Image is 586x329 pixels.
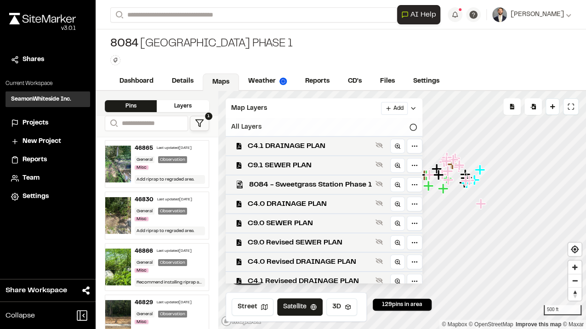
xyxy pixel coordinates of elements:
div: Map marker [421,170,433,182]
span: New Project [23,136,61,147]
div: Map marker [454,161,466,173]
a: Zoom to layer [390,274,405,289]
button: Show layer [374,178,385,189]
div: Observation [158,259,187,266]
div: Map marker [419,170,431,182]
span: C4.0 DRAINAGE PLAN [248,199,372,210]
div: Map marker [432,163,444,175]
div: Map marker [412,165,424,177]
a: Reports [11,155,85,165]
a: CD's [339,73,371,90]
button: Show layer [374,255,385,267]
a: OpenStreetMap [469,321,513,328]
span: 129 pins in area [382,301,422,309]
div: Map marker [454,159,466,171]
div: Last updated [DATE] [157,300,192,306]
button: Show layer [374,217,385,228]
span: 8084 - Sweetgrass Station Phase 1 [249,179,372,190]
div: Map marker [437,169,449,181]
img: file [105,197,131,234]
div: Map marker [476,198,488,210]
span: Add [393,104,404,113]
button: Search [110,7,127,23]
img: rebrand.png [9,13,76,24]
div: Last updated [DATE] [157,249,192,254]
button: Show layer [374,198,385,209]
a: Settings [404,73,449,90]
span: Settings [23,192,49,202]
img: file [105,146,131,182]
a: Zoom to layer [390,197,405,211]
div: Last updated [DATE] [157,197,192,203]
div: Observation [158,208,187,215]
a: Reports [296,73,339,90]
div: Add riprap to regraded area. [135,227,205,235]
a: Weather [239,73,296,90]
button: Find my location [568,243,581,256]
div: Map marker [423,180,435,192]
img: precipai.png [279,78,287,85]
span: C9.0 SEWER PLAN [248,218,372,229]
a: Maps [203,74,239,91]
button: Reset bearing to north [568,287,581,301]
div: 46865 [135,144,153,153]
button: Show layer [374,275,385,286]
div: Map marker [441,153,453,165]
button: Zoom out [568,274,581,287]
a: Zoom to layer [390,158,405,173]
div: Add riprap to regraded area. [135,175,205,184]
span: Misc [135,320,148,324]
span: Share Workspace [6,285,67,296]
div: Map marker [461,175,472,187]
a: Zoom to layer [390,255,405,269]
a: Dashboard [110,73,163,90]
a: New Project [11,136,85,147]
span: Misc [135,165,148,170]
div: Map marker [464,175,476,187]
button: Open AI Assistant [397,5,440,24]
span: Map Layers [231,103,267,113]
span: C9.0 Revised SEWER PLAN [248,237,372,248]
span: Shares [23,55,44,65]
img: file [105,249,131,285]
span: Reset bearing to north [568,288,581,301]
div: General [135,208,154,215]
span: C4.1 Reviseed DRAINAGE PLAN [248,276,372,287]
div: Map marker [462,172,474,184]
button: Show layer [374,159,385,170]
div: Map marker [441,155,453,167]
div: Recommend installing riprap apron. [135,278,205,287]
a: Maxar [563,321,584,328]
button: 3D [326,298,357,316]
div: Map marker [442,152,454,164]
img: kml_black_icon64.png [236,181,244,188]
a: Details [163,73,203,90]
div: 46829 [135,299,153,307]
span: C4.0 Revised DRAINAGE PLAN [248,256,372,267]
div: General [135,156,154,163]
button: Zoom in [568,261,581,274]
div: 500 ft [544,305,581,315]
div: Map marker [448,154,460,166]
a: Zoom to layer [390,177,405,192]
div: General [135,259,154,266]
div: Map marker [413,169,425,181]
span: Team [23,173,40,183]
button: 1 [190,116,209,131]
button: Satellite [277,298,323,316]
div: Map marker [469,174,481,186]
a: Projects [11,118,85,128]
div: 46866 [135,247,153,255]
div: Map marker [461,172,472,184]
a: Mapbox logo [221,316,262,326]
div: Map marker [433,169,445,181]
button: Edit Tags [110,55,120,65]
img: User [492,7,507,22]
span: [PERSON_NAME] [511,10,564,20]
div: Import Pins into your project [524,98,542,115]
a: Zoom to layer [390,139,405,153]
div: Map marker [415,169,427,181]
div: Map marker [461,177,473,189]
div: Last updated [DATE] [157,146,192,151]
